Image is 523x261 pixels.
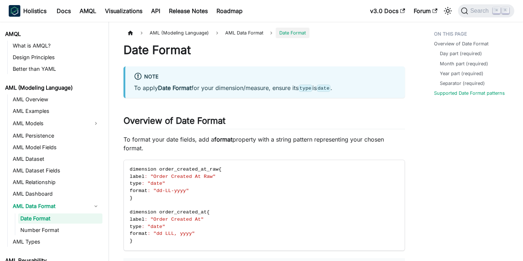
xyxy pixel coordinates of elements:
[142,181,145,186] span: :
[130,209,207,215] span: dimension order_created_at
[89,200,102,212] button: Collapse sidebar category 'AML Data Format'
[145,217,147,222] span: :
[11,154,102,164] a: AML Dataset
[150,174,215,179] span: "Order Created At Raw"
[11,94,102,105] a: AML Overview
[434,40,488,47] a: Overview of Date Format
[123,28,405,38] nav: Breadcrumbs
[130,195,133,201] span: }
[502,7,509,14] kbd: K
[147,188,150,193] span: :
[225,30,263,36] span: AML Data Format
[130,181,142,186] span: type
[123,28,137,38] a: Home page
[130,174,145,179] span: label
[222,28,267,38] a: AML Data Format
[11,41,102,51] a: What is AMQL?
[130,217,145,222] span: label
[130,167,219,172] span: dimension order_created_at_raw
[145,174,147,179] span: :
[11,200,89,212] a: AML Data Format
[219,167,222,172] span: {
[9,5,46,17] a: HolisticsHolistics
[150,217,204,222] span: "Order Created At"
[11,237,102,247] a: AML Types
[11,177,102,187] a: AML Relationship
[207,209,210,215] span: {
[434,90,505,97] a: Supported Date Format patterns
[134,83,396,92] p: To apply for your dimension/measure, ensure its is .
[147,224,165,229] span: "date"
[123,135,405,152] p: To format your date fields, add a property with a string pattern representing your chosen format.
[11,131,102,141] a: AML Persistence
[130,224,142,229] span: type
[3,29,102,39] a: AMQL
[468,8,493,14] span: Search
[409,5,442,17] a: Forum
[130,188,147,193] span: format
[146,28,212,38] span: AML (Modeling Language)
[147,5,165,17] a: API
[18,225,102,235] a: Number Format
[3,83,102,93] a: AML (Modeling Language)
[165,5,212,17] a: Release Notes
[440,80,485,87] a: Separator (required)
[147,181,165,186] span: "date"
[153,188,189,193] span: "dd-LL-yyyy"
[18,213,102,224] a: Date Format
[493,7,500,14] kbd: ⌘
[89,118,102,129] button: Expand sidebar category 'AML Models'
[317,85,331,92] code: date
[440,60,488,67] a: Month part (required)
[366,5,409,17] a: v3.0 Docs
[130,231,147,236] span: format
[11,166,102,176] a: AML Dataset Fields
[9,5,20,17] img: Holistics
[130,238,133,244] span: }
[212,5,247,17] a: Roadmap
[458,4,514,17] button: Search (Command+K)
[442,5,454,17] button: Switch between dark and light mode (currently light mode)
[158,84,191,91] strong: Date Format
[134,72,396,82] div: Note
[11,52,102,62] a: Design Principles
[11,142,102,152] a: AML Model Fields
[11,118,89,129] a: AML Models
[440,50,482,57] a: Day part (required)
[101,5,147,17] a: Visualizations
[75,5,101,17] a: AMQL
[440,70,483,77] a: Year part (required)
[153,231,195,236] span: "dd LLL, yyyy"
[123,115,405,129] h2: Overview of Date Format
[299,85,312,92] code: type
[52,5,75,17] a: Docs
[142,224,145,229] span: :
[147,231,150,236] span: :
[11,189,102,199] a: AML Dashboard
[214,136,232,143] strong: format
[276,28,309,38] span: Date Format
[23,7,46,15] b: Holistics
[123,43,405,57] h1: Date Format
[11,64,102,74] a: Better than YAML
[11,106,102,116] a: AML Examples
